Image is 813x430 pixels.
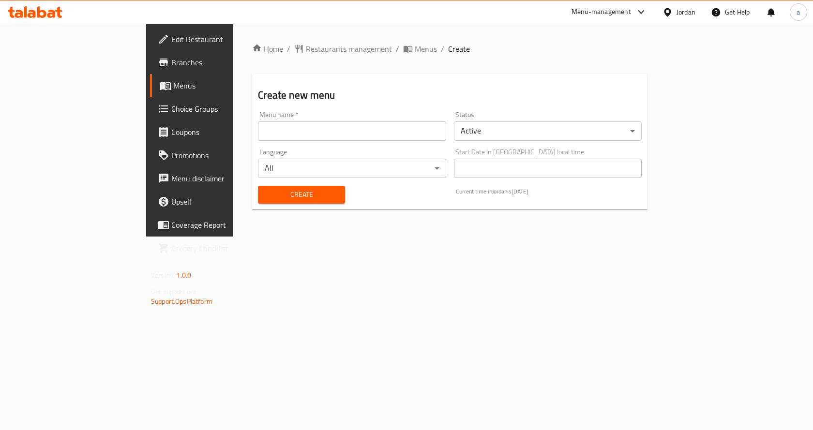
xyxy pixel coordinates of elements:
[150,120,282,144] a: Coupons
[258,159,446,178] div: All
[171,173,274,184] span: Menu disclaimer
[171,57,274,68] span: Branches
[287,43,290,55] li: /
[173,80,274,91] span: Menus
[441,43,444,55] li: /
[171,219,274,231] span: Coverage Report
[797,7,800,17] span: a
[171,242,274,254] span: Grocery Checklist
[150,144,282,167] a: Promotions
[150,167,282,190] a: Menu disclaimer
[171,33,274,45] span: Edit Restaurant
[252,43,647,55] nav: breadcrumb
[150,28,282,51] a: Edit Restaurant
[151,269,175,282] span: Version:
[677,7,695,17] div: Jordan
[403,43,437,55] a: Menus
[150,97,282,120] a: Choice Groups
[150,190,282,213] a: Upsell
[306,43,392,55] span: Restaurants management
[448,43,470,55] span: Create
[294,43,392,55] a: Restaurants management
[150,74,282,97] a: Menus
[171,149,274,161] span: Promotions
[150,237,282,260] a: Grocery Checklist
[150,51,282,74] a: Branches
[171,126,274,138] span: Coupons
[258,88,642,103] h2: Create new menu
[150,213,282,237] a: Coverage Report
[151,285,196,298] span: Get support on:
[171,103,274,115] span: Choice Groups
[151,295,212,308] a: Support.OpsPlatform
[176,269,191,282] span: 1.0.0
[415,43,437,55] span: Menus
[258,186,345,204] button: Create
[454,121,642,141] div: Active
[396,43,399,55] li: /
[266,189,337,201] span: Create
[456,187,642,196] p: Current time in Jordan is [DATE]
[258,121,446,141] input: Please enter Menu name
[572,6,631,18] div: Menu-management
[171,196,274,208] span: Upsell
